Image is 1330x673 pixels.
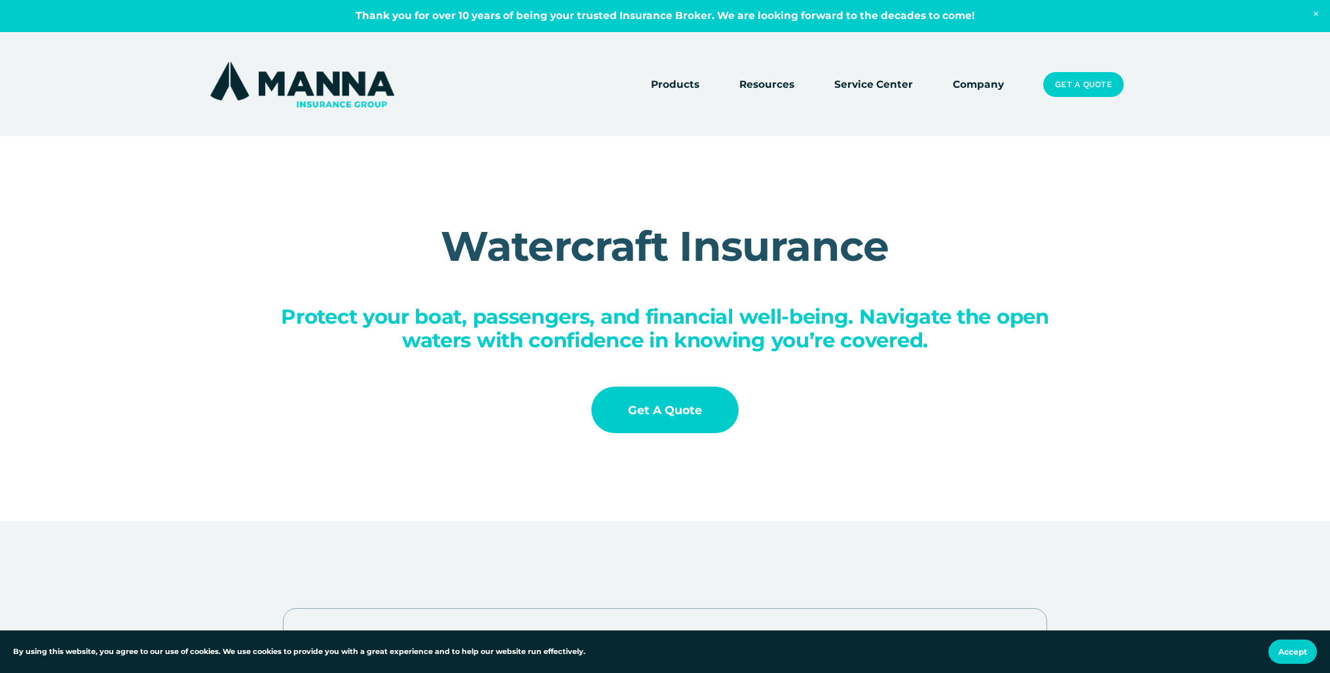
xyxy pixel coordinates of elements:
[207,59,397,110] img: Manna Insurance Group
[1043,72,1123,97] a: Get a Quote
[651,77,699,93] span: Products
[1278,647,1307,657] span: Accept
[834,75,913,94] a: Service Center
[1268,640,1317,664] button: Accept
[591,387,738,433] a: Get a Quote
[739,75,794,94] a: folder dropdown
[13,646,585,658] p: By using this website, you agree to our use of cookies. We use cookies to provide you with a grea...
[281,304,1054,352] strong: Protect your boat, passengers, and financial well-being. Navigate the open waters with confidence...
[651,75,699,94] a: folder dropdown
[441,221,889,271] span: Watercraft Insurance
[739,77,794,93] span: Resources
[953,75,1004,94] a: Company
